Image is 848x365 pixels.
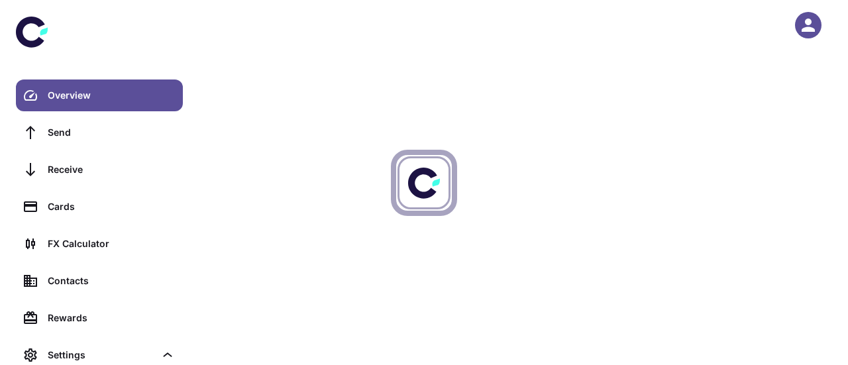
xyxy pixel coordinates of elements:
a: Rewards [16,302,183,334]
a: FX Calculator [16,228,183,260]
a: Send [16,117,183,148]
div: Overview [48,88,175,103]
div: Settings [48,348,155,362]
div: Receive [48,162,175,177]
a: Overview [16,79,183,111]
div: Cards [48,199,175,214]
a: Receive [16,154,183,185]
div: Contacts [48,274,175,288]
a: Contacts [16,265,183,297]
div: Rewards [48,311,175,325]
div: Send [48,125,175,140]
div: FX Calculator [48,236,175,251]
a: Cards [16,191,183,223]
